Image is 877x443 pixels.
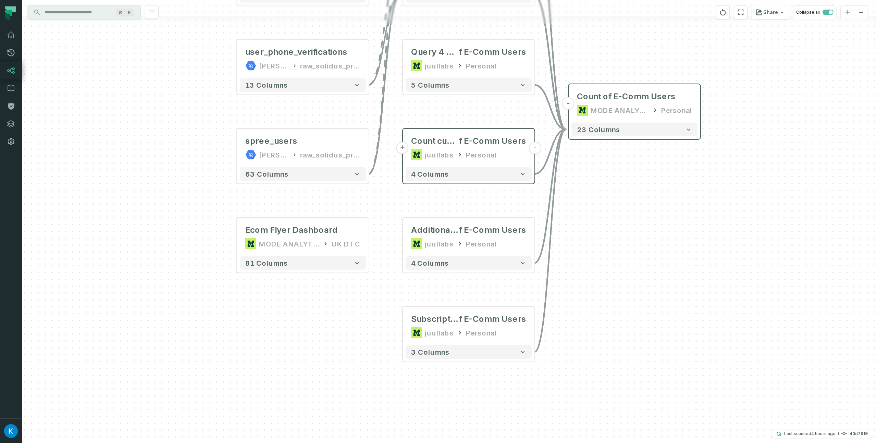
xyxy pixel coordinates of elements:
[577,125,620,134] span: 23 columns
[425,60,454,71] div: juullabs
[425,238,454,249] div: juullabs
[396,142,409,154] button: +
[411,314,526,325] div: Subscription Commitments @ Count of E-Comm Users
[300,60,360,71] div: raw_solidus_production_v2_public
[459,314,526,325] span: f E-Comm Users
[259,149,289,160] div: juul-warehouse
[772,430,872,438] button: Last scanned[DATE] 6:14:51 AM40d7919
[459,225,526,236] span: f E-Comm Users
[562,97,575,110] button: -
[245,225,338,236] div: Ecom Flyer Dashboard
[116,9,125,16] span: Press ⌘ + K to focus the search bar
[811,431,836,436] relative-time: Sep 28, 2025, 6:14 AM GMT+3
[245,170,288,178] span: 63 columns
[466,327,497,338] div: Personal
[534,129,566,263] g: Edge from 711c1a4f78a01063f47ec0477c3f5151 to 69832da9d6bea2726f47a3581424fb5e
[466,60,497,71] div: Personal
[125,9,134,16] span: Press ⌘ + K to focus the search bar
[459,47,526,58] span: f E-Comm Users
[411,81,449,89] span: 5 columns
[411,225,459,236] span: Additional Metrics @ Count o
[466,238,497,249] div: Personal
[411,170,449,178] span: 4 columns
[259,60,289,71] div: juul-warehouse
[591,105,649,116] div: MODE ANALYTICS
[661,105,692,116] div: Personal
[466,149,497,160] div: Personal
[577,91,676,102] div: Count of E-Comm Users
[411,348,449,356] span: 3 columns
[534,129,566,352] g: Edge from 3164532165eebbefcfd9d794e825011a to 69832da9d6bea2726f47a3581424fb5e
[4,424,18,438] img: avatar of Kosta Shougaev
[411,259,449,267] span: 4 columns
[300,149,360,160] div: raw_solidus_production_v2_public
[529,142,541,154] button: -
[259,238,319,249] div: MODE ANALYTICS
[411,47,526,58] div: Query 4 @ Count of E-Comm Users
[411,136,459,147] span: Count customers per US state @ Count o
[245,47,347,58] div: user_phone_verifications
[784,430,836,437] p: Last scanned
[534,85,566,129] g: Edge from 703910b4f8b5d5ba92e0856b4cb865b1 to 69832da9d6bea2726f47a3581424fb5e
[411,47,459,58] span: Query 4 @ Count o
[752,5,789,19] button: Share
[245,136,297,147] div: spree_users
[245,81,288,89] span: 13 columns
[854,6,868,19] button: zoom out
[425,327,454,338] div: juullabs
[425,149,454,160] div: juullabs
[850,432,868,436] h4: 40d7919
[411,225,526,236] div: Additional Metrics @ Count of E-Comm Users
[245,259,288,267] span: 81 columns
[411,314,459,325] span: Subscription Commitments @ Count o
[793,5,837,19] button: Collapse all
[332,238,360,249] div: UK DTC
[411,136,526,147] div: Count customers per US state @ Count of E-Comm Users
[459,136,526,147] span: f E-Comm Users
